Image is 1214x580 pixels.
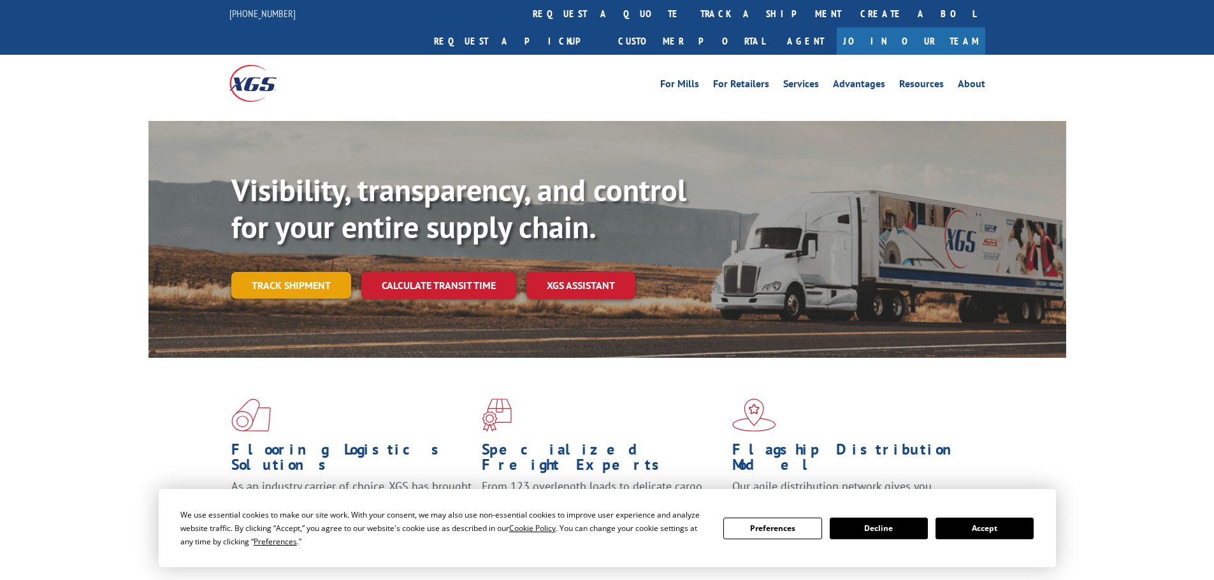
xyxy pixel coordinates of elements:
[732,399,776,432] img: xgs-icon-flagship-distribution-model-red
[231,442,472,479] h1: Flooring Logistics Solutions
[830,518,928,539] button: Decline
[732,479,967,509] span: Our agile distribution network gives you nationwide inventory management on demand.
[424,27,609,55] a: Request a pickup
[837,27,985,55] a: Join Our Team
[526,272,635,299] a: XGS ASSISTANT
[783,79,819,93] a: Services
[231,479,472,524] span: As an industry carrier of choice, XGS has brought innovation and dedication to flooring logistics...
[229,7,296,20] a: [PHONE_NUMBER]
[361,272,516,299] a: Calculate transit time
[254,536,297,547] span: Preferences
[231,399,271,432] img: xgs-icon-total-supply-chain-intelligence-red
[482,442,723,479] h1: Specialized Freight Experts
[482,479,723,535] p: From 123 overlength loads to delicate cargo, our experienced staff knows the best way to move you...
[899,79,944,93] a: Resources
[509,523,556,534] span: Cookie Policy
[833,79,885,93] a: Advantages
[159,489,1056,567] div: Cookie Consent Prompt
[774,27,837,55] a: Agent
[180,508,708,548] div: We use essential cookies to make our site work. With your consent, we may also use non-essential ...
[609,27,774,55] a: Customer Portal
[713,79,769,93] a: For Retailers
[936,518,1034,539] button: Accept
[231,272,351,299] a: Track shipment
[231,170,686,246] b: Visibility, transparency, and control for your entire supply chain.
[732,442,973,479] h1: Flagship Distribution Model
[723,518,821,539] button: Preferences
[958,79,985,93] a: About
[482,399,512,432] img: xgs-icon-focused-on-flooring-red
[660,79,699,93] a: For Mills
